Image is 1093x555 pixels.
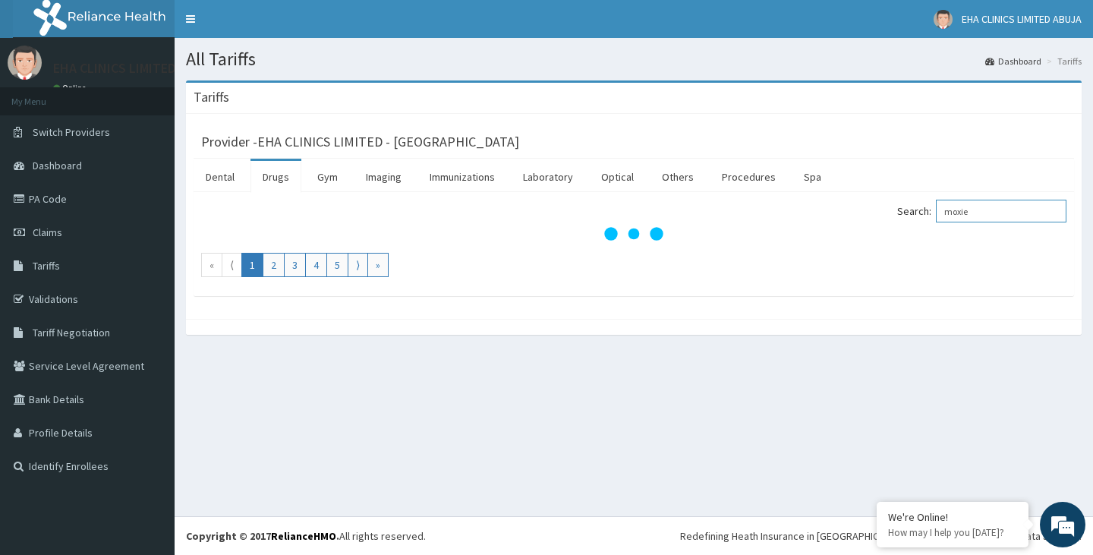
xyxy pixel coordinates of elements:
a: Spa [792,161,833,193]
div: We're Online! [888,510,1017,524]
li: Tariffs [1043,55,1082,68]
a: Laboratory [511,161,585,193]
a: Dashboard [985,55,1041,68]
span: Tariff Negotiation [33,326,110,339]
a: Go to next page [348,253,368,277]
img: d_794563401_company_1708531726252_794563401 [28,76,61,114]
a: Go to page number 3 [284,253,306,277]
a: Online [53,83,90,93]
a: Drugs [250,161,301,193]
svg: audio-loading [603,203,664,264]
a: Go to page number 2 [263,253,285,277]
a: Go to page number 4 [305,253,327,277]
img: User Image [8,46,42,80]
span: We're online! [88,175,209,329]
h3: Provider - EHA CLINICS LIMITED - [GEOGRAPHIC_DATA] [201,135,519,149]
input: Search: [936,200,1066,222]
label: Search: [897,200,1066,222]
div: Chat with us now [79,85,255,105]
a: RelianceHMO [271,529,336,543]
p: How may I help you today? [888,526,1017,539]
span: Switch Providers [33,125,110,139]
span: Tariffs [33,259,60,273]
a: Go to last page [367,253,389,277]
a: Others [650,161,706,193]
div: Minimize live chat window [249,8,285,44]
a: Immunizations [417,161,507,193]
strong: Copyright © 2017 . [186,529,339,543]
span: Dashboard [33,159,82,172]
a: Dental [194,161,247,193]
textarea: Type your message and hit 'Enter' [8,383,289,436]
div: Redefining Heath Insurance in [GEOGRAPHIC_DATA] using Telemedicine and Data Science! [680,528,1082,544]
img: User Image [934,10,953,29]
a: Gym [305,161,350,193]
span: Claims [33,225,62,239]
a: Go to page number 1 [241,253,263,277]
a: Imaging [354,161,414,193]
a: Go to page number 5 [326,253,348,277]
a: Go to first page [201,253,222,277]
h1: All Tariffs [186,49,1082,69]
a: Optical [589,161,646,193]
p: EHA CLINICS LIMITED ABUJA [53,61,217,75]
a: Go to previous page [222,253,242,277]
footer: All rights reserved. [175,516,1093,555]
h3: Tariffs [194,90,229,104]
span: EHA CLINICS LIMITED ABUJA [962,12,1082,26]
a: Procedures [710,161,788,193]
